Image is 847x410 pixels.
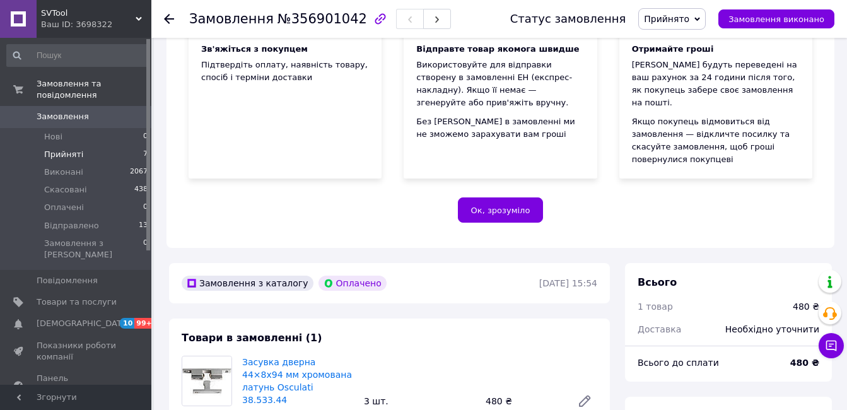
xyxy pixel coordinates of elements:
b: Отримайте гроші [632,44,714,54]
span: Замовлення з [PERSON_NAME] [44,238,143,261]
span: Ок, зрозуміло [471,206,530,215]
span: 2067 [130,167,148,178]
span: 0 [143,238,148,261]
span: Всього [638,276,677,288]
b: Відправте товар якомога швидше [416,44,579,54]
span: Замовлення [37,111,89,122]
span: 1 товар [638,302,673,312]
span: Оплачені [44,202,84,213]
div: Повернутися назад [164,13,174,25]
span: Показники роботи компанії [37,340,117,363]
time: [DATE] 15:54 [539,278,597,288]
div: Використовуйте для відправки створену в замовленні ЕН (експрес-накладну). Якщо її немає — згенеру... [416,59,584,109]
span: [DEMOGRAPHIC_DATA] [37,318,130,329]
span: 99+ [134,318,155,329]
div: Підтвердіть оплату, наявність товару, спосіб і терміни доставки [201,59,369,84]
div: Статус замовлення [510,13,626,25]
span: Прийнято [644,14,689,24]
span: Товари в замовленні (1) [182,332,322,344]
span: 438 [134,184,148,196]
div: Необхідно уточнити [718,315,827,343]
div: Замовлення з каталогу [182,276,313,291]
span: 10 [120,318,134,329]
input: Пошук [6,44,149,67]
span: Всього до сплати [638,358,719,368]
span: Товари та послуги [37,296,117,308]
span: 7 [143,149,148,160]
button: Чат з покупцем [819,333,844,358]
span: Повідомлення [37,275,98,286]
span: Панель управління [37,373,117,395]
div: 480 ₴ [793,300,819,313]
span: Доставка [638,324,681,334]
b: 480 ₴ [790,358,819,368]
div: Оплачено [318,276,387,291]
div: Якщо покупець відмовиться від замовлення — відкличте посилку та скасуйте замовлення, щоб гроші по... [632,115,800,166]
span: Прийняті [44,149,83,160]
div: [PERSON_NAME] будуть переведені на ваш рахунок за 24 години після того, як покупець забере своє з... [632,59,800,109]
span: Нові [44,131,62,143]
span: Відправлено [44,220,99,231]
div: Ваш ID: 3698322 [41,19,151,30]
span: Замовлення та повідомлення [37,78,151,101]
span: 0 [143,131,148,143]
span: SVTool [41,8,136,19]
div: Без [PERSON_NAME] в замовленні ми не зможемо зарахувати вам гроші [416,115,584,141]
div: 3 шт. [359,392,481,410]
span: №356901042 [277,11,367,26]
span: Замовлення [189,11,274,26]
div: 480 ₴ [481,392,567,410]
img: Засувка дверна 44×8х94 мм хромована латунь Osculati 38.533.44 [182,356,231,406]
span: Замовлення виконано [728,15,824,24]
span: 13 [139,220,148,231]
span: Виконані [44,167,83,178]
b: Зв'яжіться з покупцем [201,44,308,54]
button: Ок, зрозуміло [458,197,544,223]
button: Замовлення виконано [718,9,834,28]
a: Засувка дверна 44×8х94 мм хромована латунь Osculati 38.533.44 [242,357,352,405]
span: Скасовані [44,184,87,196]
span: 0 [143,202,148,213]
